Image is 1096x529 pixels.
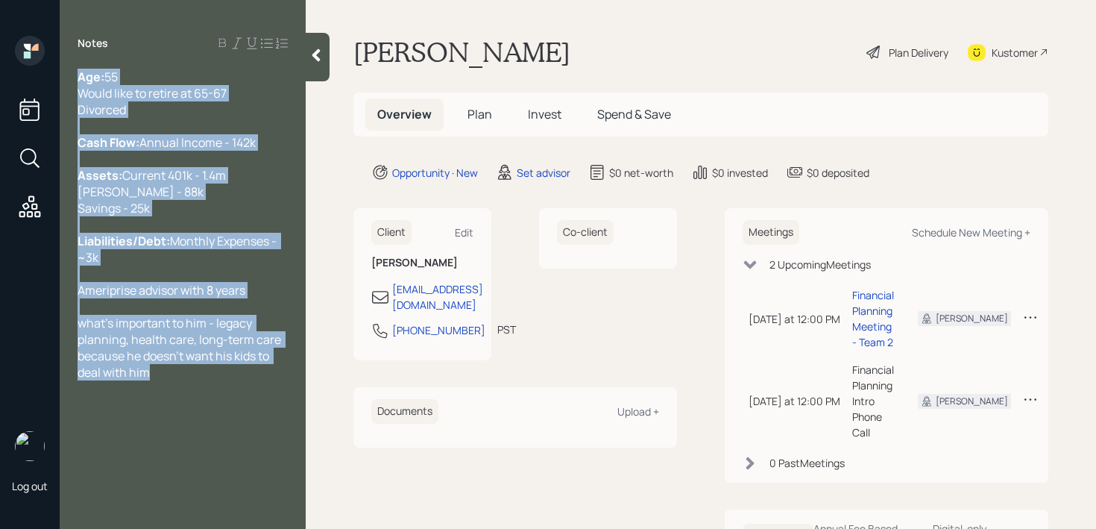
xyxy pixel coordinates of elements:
[78,69,227,118] span: 55 Would like to retire at 65-67 Divorced
[467,106,492,122] span: Plan
[992,45,1038,60] div: Kustomer
[12,479,48,493] div: Log out
[392,281,483,313] div: [EMAIL_ADDRESS][DOMAIN_NAME]
[371,399,438,424] h6: Documents
[392,322,485,338] div: [PHONE_NUMBER]
[712,165,768,181] div: $0 invested
[78,36,108,51] label: Notes
[78,233,279,266] span: Monthly Expenses - ~3k
[78,134,139,151] span: Cash Flow:
[139,134,256,151] span: Annual Income - 142k
[353,36,570,69] h1: [PERSON_NAME]
[936,312,1008,325] div: [PERSON_NAME]
[455,225,473,240] div: Edit
[78,167,226,216] span: Current 401k - 1.4m [PERSON_NAME] - 88k Savings - 25k
[377,106,432,122] span: Overview
[852,362,894,440] div: Financial Planning Intro Phone Call
[78,167,122,184] span: Assets:
[749,311,840,327] div: [DATE] at 12:00 PM
[371,220,412,245] h6: Client
[597,106,671,122] span: Spend & Save
[807,165,869,181] div: $0 deposited
[769,455,845,471] div: 0 Past Meeting s
[517,165,570,181] div: Set advisor
[78,233,170,249] span: Liabilities/Debt:
[78,315,283,381] span: what's important to him - legacy planning, health care, long-term care because he doesn't want hi...
[528,106,561,122] span: Invest
[769,257,871,272] div: 2 Upcoming Meeting s
[78,69,104,85] span: Age:
[889,45,948,60] div: Plan Delivery
[852,287,894,350] div: Financial Planning Meeting - Team 2
[78,282,245,298] span: Ameriprise advisor with 8 years
[557,220,614,245] h6: Co-client
[15,431,45,461] img: retirable_logo.png
[743,220,799,245] h6: Meetings
[609,165,673,181] div: $0 net-worth
[749,393,840,409] div: [DATE] at 12:00 PM
[617,404,659,419] div: Upload +
[371,257,473,269] h6: [PERSON_NAME]
[497,322,516,337] div: PST
[912,225,1030,240] div: Schedule New Meeting +
[392,165,478,181] div: Opportunity · New
[936,395,1008,408] div: [PERSON_NAME]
